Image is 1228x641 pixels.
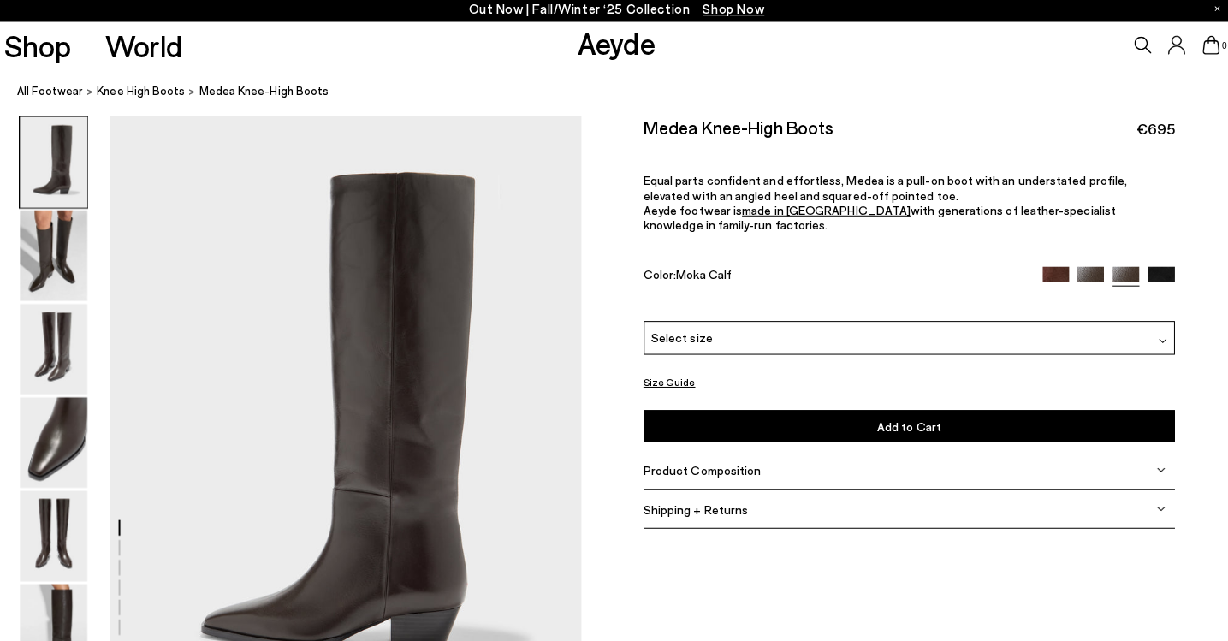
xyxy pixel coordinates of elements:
img: Medea Knee-High Boots - Image 1 [24,120,91,210]
a: 0 [1194,39,1211,58]
img: svg%3E [1148,465,1157,473]
span: Moka Calf [673,268,728,282]
a: World [108,34,184,64]
span: Aeyde footwear is [641,205,739,220]
a: All Footwear [21,86,86,104]
img: Medea Knee-High Boots - Image 2 [24,212,91,302]
img: Medea Knee-High Boots - Image 5 [24,490,91,579]
img: svg%3E [1150,337,1159,346]
button: Add to Cart [641,410,1167,442]
span: Navigate to /collections/new-in [700,5,761,21]
img: Medea Knee-High Boots - Image 3 [24,305,91,395]
h2: Medea Knee-High Boots [641,119,829,140]
img: Medea Knee-High Boots - Image 4 [24,397,91,487]
span: Add to Cart [872,418,935,433]
span: Shipping + Returns [641,501,745,515]
span: with generations of leather-specialist knowledge in family-run factories. [641,205,1108,234]
img: svg%3E [1148,503,1157,512]
nav: breadcrumb [21,72,1228,119]
span: Select size [649,329,709,347]
a: knee high boots [100,86,187,104]
span: 0 [1211,45,1219,54]
a: Shop [9,34,74,64]
span: Product Composition [641,462,757,477]
span: knee high boots [100,87,187,101]
button: Size Guide [641,372,692,394]
span: Equal parts confident and effortless, Medea is a pull-on boot with an understated profile, elevat... [641,176,1119,205]
p: Out Now | Fall/Winter ‘25 Collection [468,3,761,24]
span: Medea Knee-High Boots [201,86,329,104]
span: €695 [1128,121,1166,142]
div: Color: [641,268,1018,288]
a: made in [GEOGRAPHIC_DATA] [739,205,905,220]
a: Aeyde [575,28,652,64]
